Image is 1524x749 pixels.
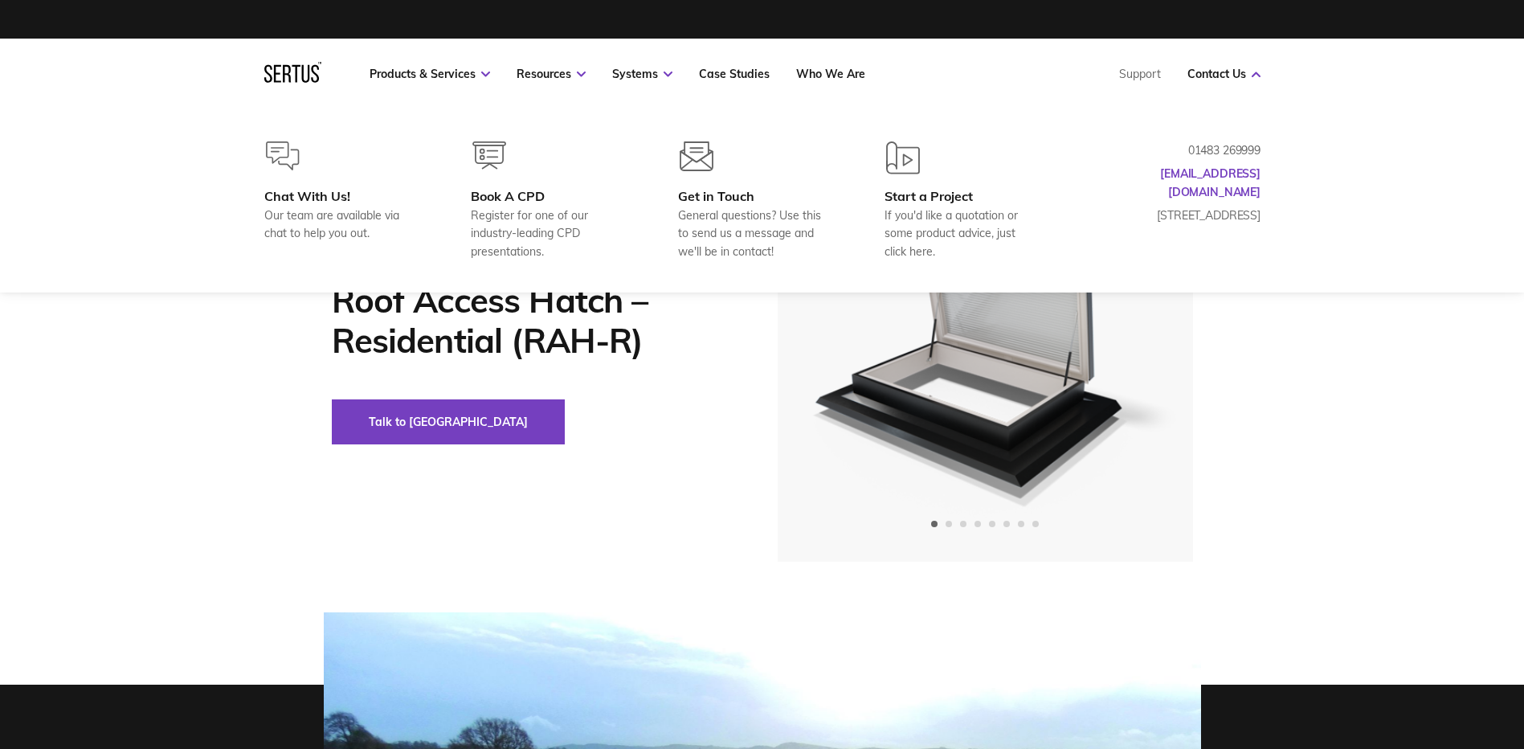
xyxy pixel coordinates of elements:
span: Go to slide 4 [974,521,981,527]
span: Go to slide 5 [989,521,995,527]
a: Resources [517,67,586,81]
span: Go to slide 6 [1003,521,1010,527]
a: Chat With Us!Our team are available via chat to help you out. [264,141,419,260]
a: Get in TouchGeneral questions? Use this to send us a message and we'll be in contact! [678,141,833,260]
div: Chat With Us! [264,188,419,204]
div: Register for one of our industry-leading CPD presentations. [471,207,626,260]
div: Our team are available via chat to help you out. [264,207,419,243]
a: Support [1119,67,1161,81]
a: [EMAIL_ADDRESS][DOMAIN_NAME] [1160,166,1260,199]
span: Go to slide 2 [946,521,952,527]
p: [STREET_ADDRESS] [1100,207,1260,224]
button: Talk to [GEOGRAPHIC_DATA] [332,399,565,444]
div: Start a Project [885,188,1040,204]
p: 01483 269999 [1100,141,1260,159]
a: Case Studies [699,67,770,81]
div: Get in Touch [678,188,833,204]
a: Products & Services [370,67,490,81]
h1: Roof Access Hatch – Residential (RAH-R) [332,280,729,361]
a: Start a ProjectIf you'd like a quotation or some product advice, just click here. [885,141,1040,260]
div: Book A CPD [471,188,626,204]
a: Contact Us [1187,67,1260,81]
div: General questions? Use this to send us a message and we'll be in contact! [678,207,833,260]
a: Systems [612,67,672,81]
span: Go to slide 7 [1018,521,1024,527]
span: Go to slide 8 [1032,521,1039,527]
a: Who We Are [796,67,865,81]
div: If you'd like a quotation or some product advice, just click here. [885,207,1040,260]
span: Go to slide 3 [960,521,966,527]
iframe: Chat Widget [1235,563,1524,749]
a: Book A CPDRegister for one of our industry-leading CPD presentations. [471,141,626,260]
